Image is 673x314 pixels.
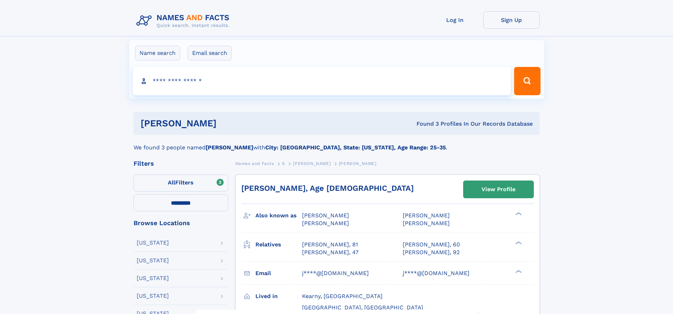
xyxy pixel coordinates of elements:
[168,179,175,186] span: All
[255,239,302,251] h3: Relatives
[282,161,285,166] span: S
[137,293,169,299] div: [US_STATE]
[302,304,423,311] span: [GEOGRAPHIC_DATA], [GEOGRAPHIC_DATA]
[135,46,180,61] label: Name search
[141,119,317,128] h1: [PERSON_NAME]
[137,258,169,263] div: [US_STATE]
[134,220,228,226] div: Browse Locations
[403,249,460,256] a: [PERSON_NAME], 92
[464,181,533,198] a: View Profile
[133,67,511,95] input: search input
[188,46,232,61] label: Email search
[282,159,285,168] a: S
[403,220,450,227] span: [PERSON_NAME]
[293,161,331,166] span: [PERSON_NAME]
[302,241,358,249] a: [PERSON_NAME], 81
[255,267,302,279] h3: Email
[235,159,274,168] a: Names and Facts
[514,67,540,95] button: Search Button
[317,120,533,128] div: Found 3 Profiles In Our Records Database
[514,269,522,274] div: ❯
[514,240,522,245] div: ❯
[427,11,483,29] a: Log In
[255,210,302,222] h3: Also known as
[241,184,414,193] a: [PERSON_NAME], Age [DEMOGRAPHIC_DATA]
[483,11,540,29] a: Sign Up
[137,275,169,281] div: [US_STATE]
[302,293,383,299] span: Kearny, [GEOGRAPHIC_DATA]
[137,240,169,246] div: [US_STATE]
[482,181,515,198] div: View Profile
[403,241,460,249] a: [PERSON_NAME], 60
[293,159,331,168] a: [PERSON_NAME]
[302,249,359,256] a: [PERSON_NAME], 47
[514,212,522,216] div: ❯
[265,144,446,151] b: City: [GEOGRAPHIC_DATA], State: [US_STATE], Age Range: 25-35
[403,212,450,219] span: [PERSON_NAME]
[255,290,302,302] h3: Lived in
[302,212,349,219] span: [PERSON_NAME]
[134,175,228,192] label: Filters
[134,160,228,167] div: Filters
[206,144,253,151] b: [PERSON_NAME]
[339,161,377,166] span: [PERSON_NAME]
[134,135,540,152] div: We found 3 people named with .
[134,11,235,30] img: Logo Names and Facts
[302,220,349,227] span: [PERSON_NAME]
